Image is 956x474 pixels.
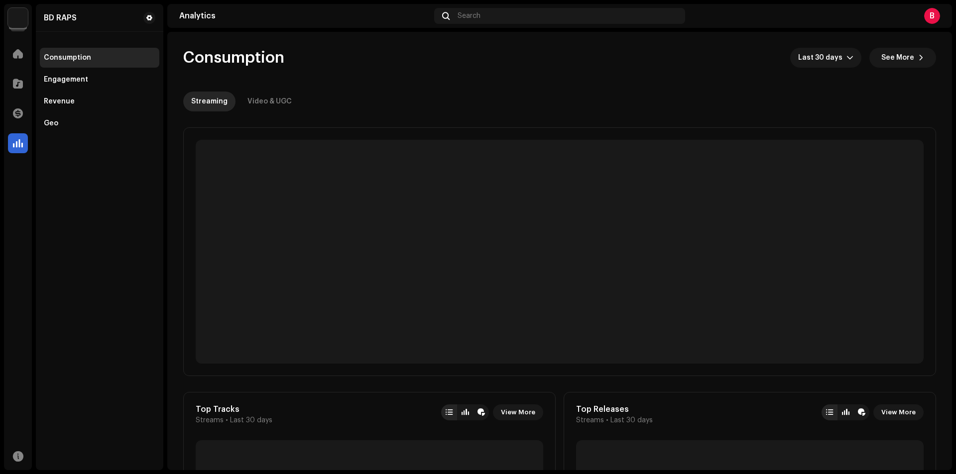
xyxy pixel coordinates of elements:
img: de0d2825-999c-4937-b35a-9adca56ee094 [8,8,28,28]
re-m-nav-item: Engagement [40,70,159,90]
span: Consumption [183,48,284,68]
span: View More [881,402,916,422]
div: Streaming [191,92,228,111]
span: View More [501,402,535,422]
span: • [226,416,228,424]
div: Top Tracks [196,404,272,414]
div: Analytics [179,12,430,20]
div: Geo [44,119,58,127]
div: dropdown trigger [846,48,853,68]
span: Search [458,12,480,20]
re-m-nav-item: Geo [40,113,159,133]
span: Streams [576,416,604,424]
div: Revenue [44,97,75,105]
re-m-nav-item: Revenue [40,92,159,111]
span: See More [881,48,914,68]
span: Last 30 days [230,416,272,424]
div: Engagement [44,76,88,84]
button: See More [869,48,936,68]
span: • [606,416,608,424]
div: Video & UGC [247,92,292,111]
div: BD RAPS [44,14,77,22]
span: Last 30 days [610,416,653,424]
button: View More [493,404,543,420]
div: B [924,8,940,24]
span: Last 30 days [798,48,846,68]
button: View More [873,404,924,420]
div: Consumption [44,54,91,62]
span: Streams [196,416,224,424]
div: Top Releases [576,404,653,414]
re-m-nav-item: Consumption [40,48,159,68]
